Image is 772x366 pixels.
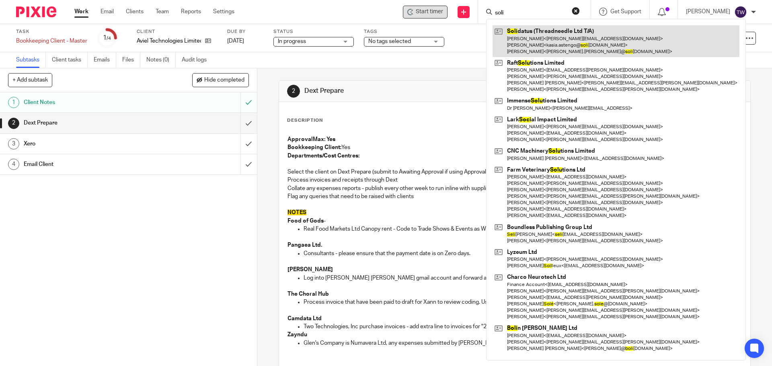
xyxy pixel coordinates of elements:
[304,323,741,331] p: Two Technologies, Inc purchase invoices - add extra line to invoices for "2% deduction for prompt...
[24,96,163,108] h1: Client Notes
[734,6,747,18] img: svg%3E
[287,267,333,272] strong: [PERSON_NAME]
[572,7,580,15] button: Clear
[403,6,448,18] div: Aviel Technologies Limited - Bookkeeping Client - Master
[273,29,354,35] label: Status
[287,176,741,184] p: Process invoices and receipts through Dext
[287,117,323,124] p: Description
[304,274,741,282] p: Log into [PERSON_NAME] [PERSON_NAME] gmail account and forward all invoices to their Dext account.
[52,52,88,68] a: Client tasks
[137,37,201,45] p: Aviel Technologies Limited
[107,36,111,41] small: /4
[8,97,19,108] div: 1
[146,52,176,68] a: Notes (0)
[287,218,324,224] strong: Food of Gods
[74,8,88,16] a: Work
[103,33,111,43] div: 1
[287,184,741,192] p: Collate any expenses reports - publish every other week to run inline with supplier payment runs
[182,52,213,68] a: Audit logs
[8,118,19,129] div: 2
[287,332,307,337] strong: Zayndu
[287,210,306,215] span: NOTES
[24,158,163,170] h1: Email Client
[364,29,444,35] label: Tags
[156,8,169,16] a: Team
[304,225,741,233] p: Real Food Markets Ltd Canopy rent - Code to Trade Shows & Events as Waiting Payment - When proces...
[8,138,19,149] div: 3
[287,145,341,150] strong: Bookkeeping Client:
[287,242,322,248] strong: Pangaea Ltd.
[494,10,567,17] input: Search
[204,77,244,84] span: Hide completed
[126,8,144,16] a: Clients
[304,249,741,258] p: Consultants - please ensure that the payment date is on Zero days.
[304,298,741,306] p: Process invoice that have been paid to draft for Xann to review coding. Use attached department c...
[287,168,741,176] p: Select the client on Dext Prepare (submit to Awaiting Approval if using ApprovalMax)
[287,85,300,98] div: 2
[610,9,641,14] span: Get Support
[416,8,443,16] span: Start timer
[304,339,741,347] p: Glen's Company is Numavera Ltd, any expenses submitted by [PERSON_NAME] need to be checked agains...
[122,52,140,68] a: Files
[287,217,741,225] p: -
[16,29,87,35] label: Task
[287,153,359,159] strong: Departments/Cost Centres:
[94,52,116,68] a: Emails
[24,138,163,150] h1: Xero
[686,8,730,16] p: [PERSON_NAME]
[101,8,114,16] a: Email
[287,192,741,200] p: Flag any queries that need to be raised with clients
[16,6,56,17] img: Pixie
[16,52,46,68] a: Subtasks
[192,73,249,87] button: Hide completed
[287,316,322,321] strong: Camdata Ltd
[24,117,163,129] h1: Dext Prepare
[287,291,329,297] strong: The Choral Hub
[16,37,87,45] div: Bookkeeping Client - Master
[213,8,234,16] a: Settings
[278,39,306,44] span: In progress
[137,29,217,35] label: Client
[8,159,19,170] div: 4
[287,143,741,151] p: Yes
[368,39,411,44] span: No tags selected
[181,8,201,16] a: Reports
[227,38,244,44] span: [DATE]
[227,29,263,35] label: Due by
[8,73,52,87] button: + Add subtask
[287,137,335,142] strong: ApprovalMax: Yes
[304,87,532,95] h1: Dext Prepare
